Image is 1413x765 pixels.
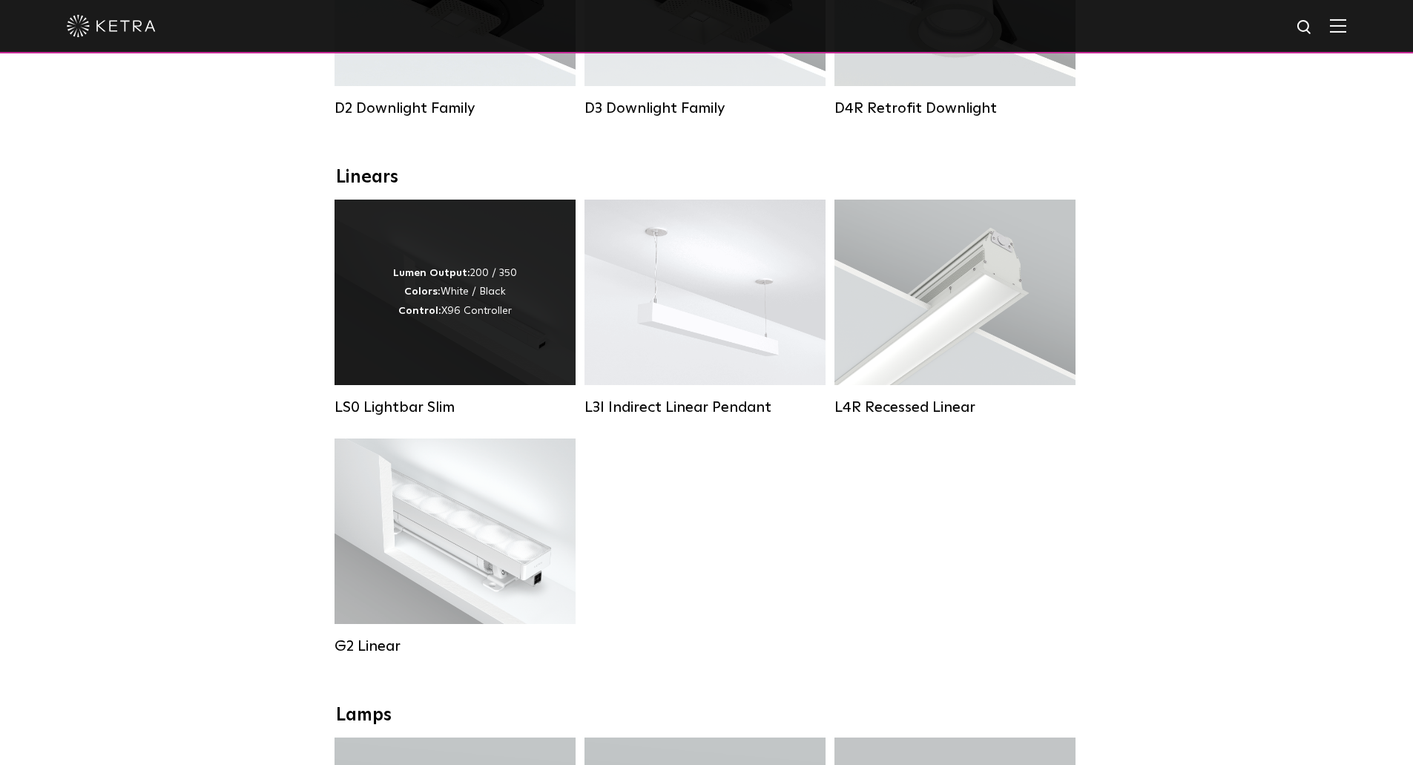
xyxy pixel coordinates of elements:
strong: Lumen Output: [393,268,470,278]
a: L3I Indirect Linear Pendant Lumen Output:400 / 600 / 800 / 1000Housing Colors:White / BlackContro... [584,200,826,416]
strong: Colors: [404,286,441,297]
div: G2 Linear [335,637,576,655]
div: L4R Recessed Linear [834,398,1076,416]
img: search icon [1296,19,1314,37]
a: LS0 Lightbar Slim Lumen Output:200 / 350Colors:White / BlackControl:X96 Controller [335,200,576,416]
div: 200 / 350 White / Black X96 Controller [393,264,517,321]
a: L4R Recessed Linear Lumen Output:400 / 600 / 800 / 1000Colors:White / BlackControl:Lutron Clear C... [834,200,1076,416]
strong: Control: [398,306,441,316]
a: G2 Linear Lumen Output:400 / 700 / 1000Colors:WhiteBeam Angles:Flood / [GEOGRAPHIC_DATA] / Narrow... [335,439,576,655]
div: D2 Downlight Family [335,99,576,117]
img: ketra-logo-2019-white [67,15,156,37]
div: LS0 Lightbar Slim [335,398,576,416]
div: Lamps [336,705,1078,726]
div: Linears [336,167,1078,188]
img: Hamburger%20Nav.svg [1330,19,1346,33]
div: D4R Retrofit Downlight [834,99,1076,117]
div: D3 Downlight Family [584,99,826,117]
div: L3I Indirect Linear Pendant [584,398,826,416]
